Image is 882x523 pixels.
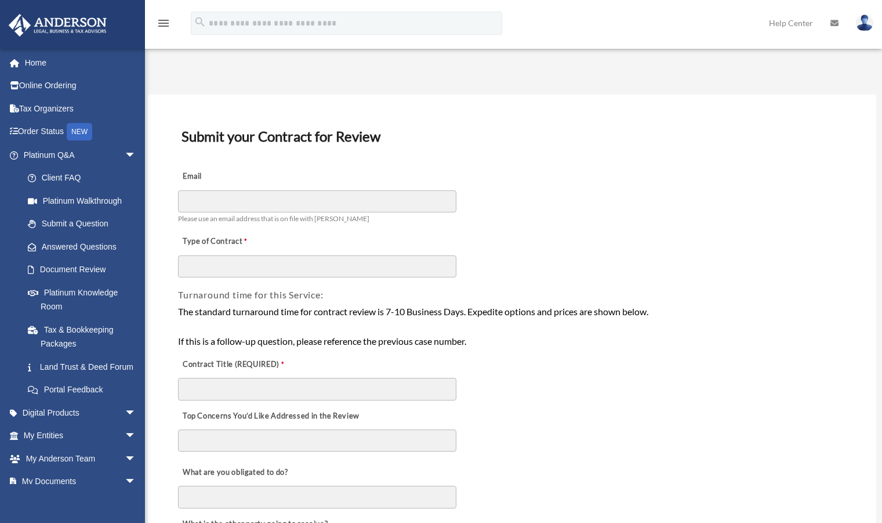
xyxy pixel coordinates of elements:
[16,378,154,402] a: Portal Feedback
[8,424,154,448] a: My Entitiesarrow_drop_down
[16,212,154,236] a: Submit a Question
[5,14,110,37] img: Anderson Advisors Platinum Portal
[125,470,148,494] span: arrow_drop_down
[8,120,154,144] a: Order StatusNEW
[67,123,92,140] div: NEW
[8,74,154,98] a: Online Ordering
[8,143,154,167] a: Platinum Q&Aarrow_drop_down
[178,169,294,185] label: Email
[8,470,154,493] a: My Documentsarrow_drop_down
[157,16,170,30] i: menu
[125,143,148,167] span: arrow_drop_down
[125,424,148,448] span: arrow_drop_down
[16,318,154,355] a: Tax & Bookkeeping Packages
[177,124,847,149] h3: Submit your Contract for Review
[157,20,170,30] a: menu
[16,167,154,190] a: Client FAQ
[178,356,294,373] label: Contract Title (REQUIRED)
[178,408,362,424] label: Top Concerns You’d Like Addressed in the Review
[16,189,154,212] a: Platinum Walkthrough
[178,304,846,349] div: The standard turnaround time for contract review is 7-10 Business Days. Expedite options and pric...
[178,234,294,250] label: Type of Contract
[8,447,154,470] a: My Anderson Teamarrow_drop_down
[178,464,294,481] label: What are you obligated to do?
[16,281,154,318] a: Platinum Knowledge Room
[16,258,148,282] a: Document Review
[125,447,148,471] span: arrow_drop_down
[125,401,148,425] span: arrow_drop_down
[8,97,154,120] a: Tax Organizers
[194,16,206,28] i: search
[16,355,154,378] a: Land Trust & Deed Forum
[16,235,154,258] a: Answered Questions
[178,289,323,300] span: Turnaround time for this Service:
[856,15,873,31] img: User Pic
[178,214,369,223] span: Please use an email address that is on file with [PERSON_NAME]
[8,401,154,424] a: Digital Productsarrow_drop_down
[8,51,154,74] a: Home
